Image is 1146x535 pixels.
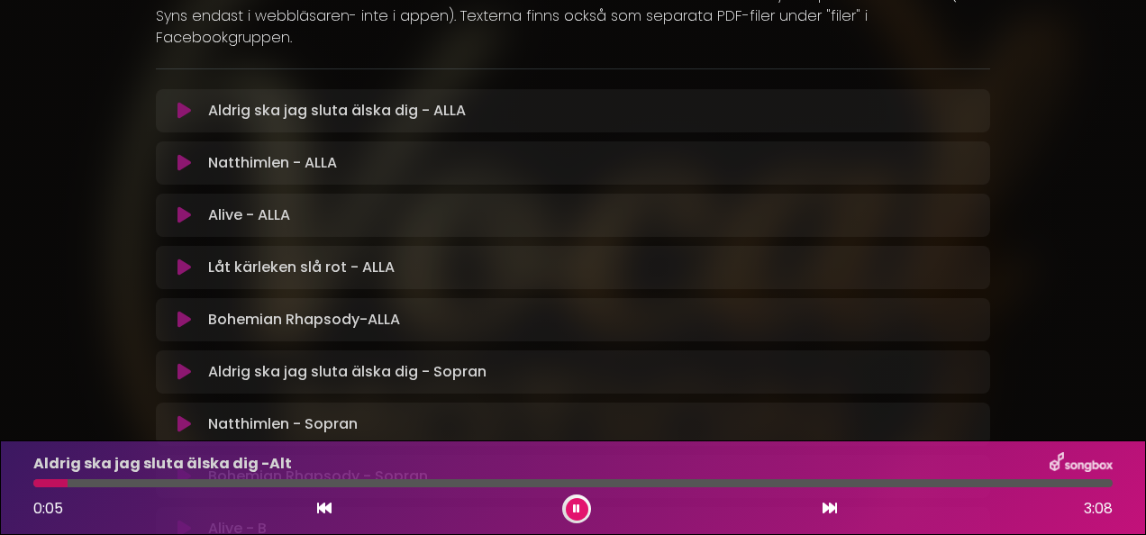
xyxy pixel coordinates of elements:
[208,361,487,383] p: Aldrig ska jag sluta älska dig - Sopran
[1050,452,1113,476] img: songbox-logo-white.png
[208,309,400,331] p: Bohemian Rhapsody-ALLA
[208,204,290,226] p: Alive - ALLA
[208,152,337,174] p: Natthimlen - ALLA
[33,453,292,475] p: Aldrig ska jag sluta älska dig -Alt
[1084,498,1113,520] span: 3:08
[33,498,63,519] span: 0:05
[208,257,395,278] p: Låt kärleken slå rot - ALLA
[208,413,358,435] p: Natthimlen - Sopran
[208,100,466,122] p: Aldrig ska jag sluta älska dig - ALLA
